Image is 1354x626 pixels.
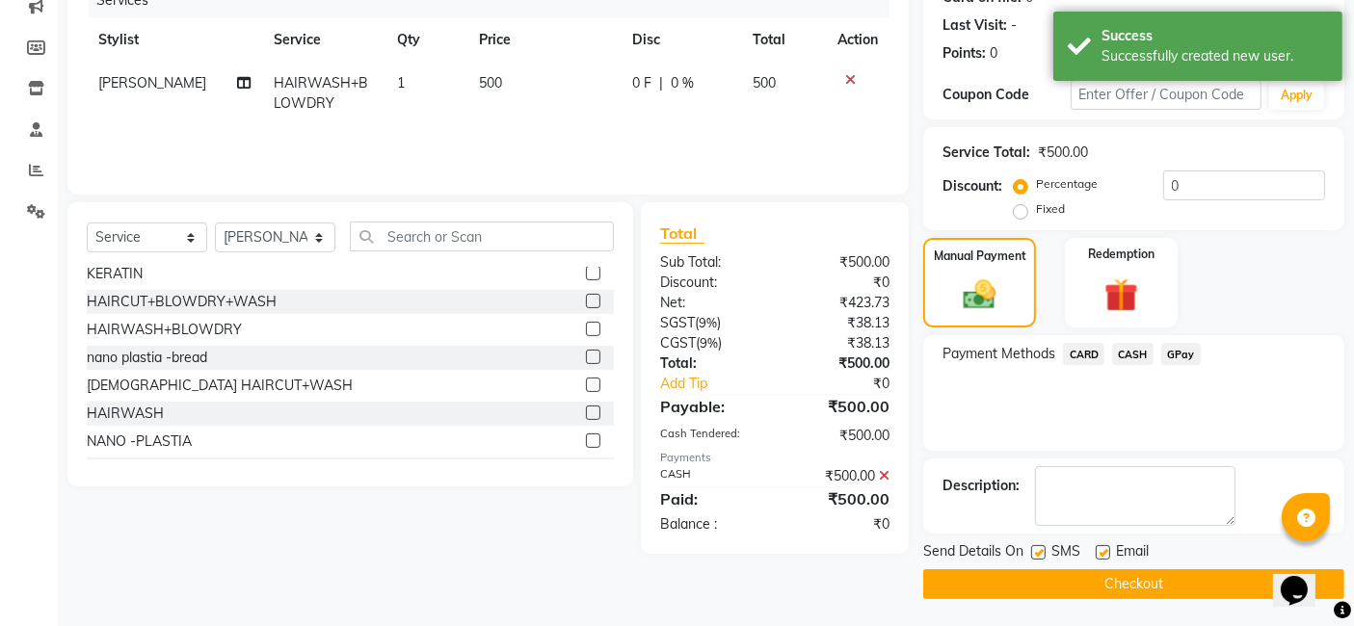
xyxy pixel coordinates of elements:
th: Action [826,18,889,62]
label: Redemption [1088,246,1155,263]
iframe: chat widget [1273,549,1335,607]
th: Disc [621,18,741,62]
input: Search or Scan [350,222,614,251]
div: ₹500.00 [775,426,904,446]
div: Last Visit: [942,15,1007,36]
div: ₹500.00 [1038,143,1088,163]
div: [DEMOGRAPHIC_DATA] HAIRCUT+WASH [87,376,353,396]
span: CGST [660,334,696,352]
div: ₹500.00 [775,353,904,374]
div: Coupon Code [942,85,1070,105]
div: nano plastia -bread [87,348,207,368]
div: Paid: [646,487,775,510]
span: 0 % [671,73,694,93]
div: Net: [646,293,775,313]
div: ₹0 [775,273,904,293]
span: SGST [660,314,695,331]
span: Email [1116,541,1149,565]
span: CARD [1063,343,1104,365]
div: Points: [942,43,986,64]
span: Total [660,223,704,244]
div: HAIRWASH+BLOWDRY [87,320,242,340]
a: Add Tip [646,374,796,394]
span: CASH [1112,343,1154,365]
span: 0 F [632,73,651,93]
div: ₹500.00 [775,487,904,510]
div: Sub Total: [646,252,775,273]
th: Stylist [87,18,262,62]
span: Payment Methods [942,344,1055,364]
div: 0 [990,43,997,64]
div: ₹500.00 [775,466,904,486]
div: Description: [942,476,1020,496]
img: _cash.svg [953,276,1005,314]
div: CASH [646,466,775,486]
div: HAIRWASH [87,404,164,424]
div: HAIRCUT+BLOWDRY+WASH [87,292,277,312]
div: Success [1102,26,1328,46]
div: Cash Tendered: [646,426,775,446]
div: Payable: [646,395,775,418]
div: ( ) [646,333,775,353]
div: ( ) [646,313,775,333]
div: Payments [660,450,889,466]
span: 9% [700,335,718,351]
span: 1 [397,74,405,91]
div: ₹38.13 [775,333,904,353]
div: Successfully created new user. [1102,46,1328,66]
th: Price [467,18,621,62]
div: Discount: [942,176,1002,196]
span: Send Details On [923,541,1023,565]
span: [PERSON_NAME] [98,74,206,91]
div: ₹0 [775,514,904,535]
div: ₹500.00 [775,395,904,418]
button: Checkout [923,569,1344,599]
div: ₹0 [797,374,905,394]
span: | [659,73,663,93]
span: 9% [699,315,717,330]
div: - [1011,15,1017,36]
div: ₹423.73 [775,293,904,313]
input: Enter Offer / Coupon Code [1071,80,1261,110]
img: _gift.svg [1094,274,1149,317]
div: Balance : [646,514,775,535]
div: Total: [646,353,775,374]
th: Qty [385,18,467,62]
label: Manual Payment [934,248,1026,265]
label: Percentage [1036,175,1098,193]
div: ₹500.00 [775,252,904,273]
div: ₹38.13 [775,313,904,333]
span: HAIRWASH+BLOWDRY [274,74,368,112]
span: 500 [753,74,776,91]
span: SMS [1051,541,1080,565]
span: GPay [1161,343,1201,365]
div: NANO -PLASTIA [87,431,192,452]
label: Fixed [1036,200,1065,218]
div: Service Total: [942,143,1030,163]
th: Total [741,18,826,62]
button: Apply [1269,81,1324,110]
th: Service [262,18,385,62]
span: 500 [479,74,502,91]
div: KERATIN [87,264,143,284]
div: Discount: [646,273,775,293]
